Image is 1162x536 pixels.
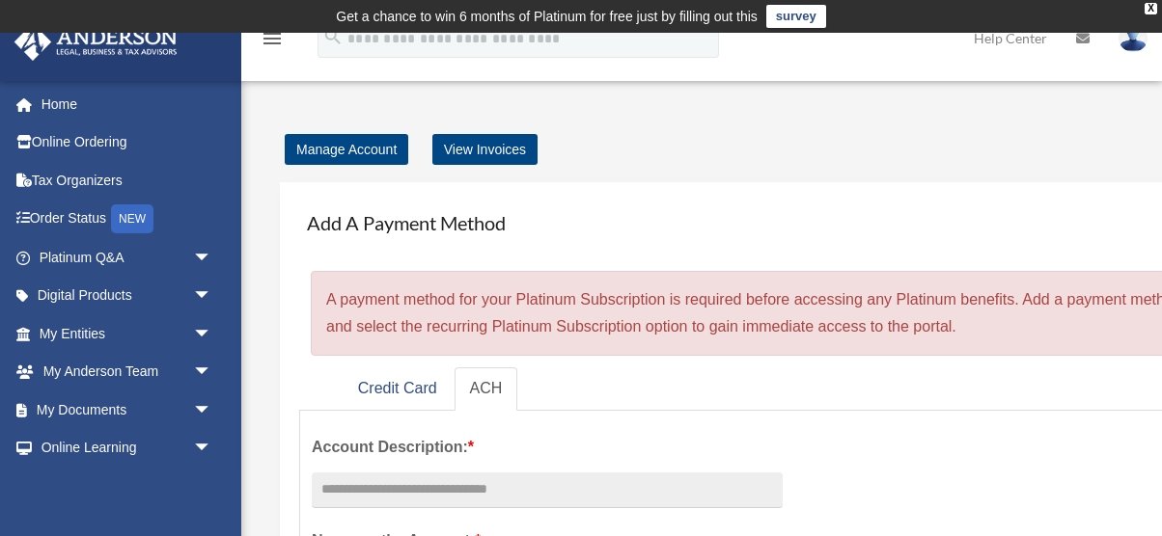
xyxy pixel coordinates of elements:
span: arrow_drop_down [193,277,232,316]
a: Platinum Q&Aarrow_drop_down [14,238,241,277]
span: arrow_drop_down [193,390,232,430]
i: menu [261,27,284,50]
label: Account Description: [312,434,783,461]
a: survey [766,5,826,28]
a: My Documentsarrow_drop_down [14,390,241,429]
div: NEW [111,204,153,233]
a: My Anderson Teamarrow_drop_down [14,353,241,391]
span: arrow_drop_down [193,353,232,392]
a: Manage Account [285,134,408,165]
a: Online Learningarrow_drop_down [14,429,241,468]
span: arrow_drop_down [193,238,232,278]
a: Credit Card [343,367,453,411]
a: Billingarrow_drop_down [14,467,241,505]
a: Home [14,85,241,123]
span: arrow_drop_down [193,314,232,354]
div: Get a chance to win 6 months of Platinum for free just by filling out this [336,5,758,28]
a: View Invoices [432,134,538,165]
a: Digital Productsarrow_drop_down [14,277,241,315]
a: Tax Organizers [14,161,241,200]
a: Online Ordering [14,123,241,162]
a: My Entitiesarrow_drop_down [14,314,241,353]
img: User Pic [1119,24,1148,52]
a: menu [261,34,284,50]
a: Order StatusNEW [14,200,241,239]
span: arrow_drop_down [193,429,232,469]
div: close [1145,3,1157,14]
i: search [322,26,344,47]
span: arrow_drop_down [193,467,232,506]
a: ACH [455,367,518,411]
img: Anderson Advisors Platinum Portal [9,23,183,61]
